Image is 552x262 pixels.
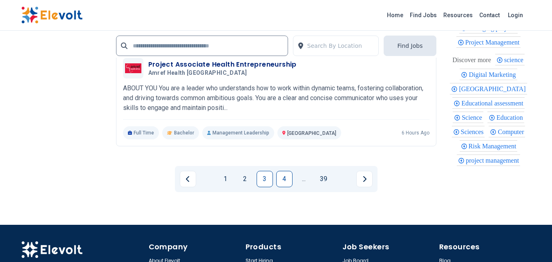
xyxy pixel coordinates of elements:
[21,241,83,258] img: Elevolt
[465,39,522,46] span: Project Management
[148,69,247,77] span: Amref Health [GEOGRAPHIC_DATA]
[257,171,273,187] a: Page 3 is your current page
[504,56,526,63] span: science
[453,112,483,123] div: Science
[125,63,141,73] img: Amref Health Africa
[202,126,274,139] p: Management Leadership
[461,128,486,135] span: Sciences
[452,97,525,109] div: Educational assessment
[384,36,436,56] button: Find Jobs
[123,58,429,139] a: Amref Health AfricaProject Associate Health EntrepreneurshipAmref Health [GEOGRAPHIC_DATA]ABOUT Y...
[237,171,253,187] a: Page 2
[459,85,528,92] span: [GEOGRAPHIC_DATA]
[495,54,525,65] div: science
[402,130,429,136] p: 6 hours ago
[456,36,521,48] div: Project Management
[149,241,241,253] h4: Company
[276,171,293,187] a: Page 4
[174,130,194,136] span: Bachelor
[469,71,518,78] span: Digital Marketing
[460,69,517,80] div: Digital Marketing
[384,9,407,22] a: Home
[342,241,434,253] h4: Job Seekers
[21,7,83,24] img: Elevolt
[452,126,485,137] div: Sciences
[452,54,491,66] div: These are topics related to the article that might interest you
[440,9,476,22] a: Resources
[489,126,525,137] div: Computer
[217,171,234,187] a: Page 1
[469,143,519,150] span: Risk Management
[439,241,531,253] h4: Resources
[123,83,429,113] p: ABOUT YOU You are a leader who understands how to work within dynamic teams, fostering collaborat...
[503,7,528,23] a: Login
[246,241,337,253] h4: Products
[457,155,520,166] div: project management
[356,171,373,187] a: Next page
[462,114,485,121] span: Science
[476,9,503,22] a: Contact
[180,171,373,187] ul: Pagination
[461,100,526,107] span: Educational assessment
[180,171,196,187] a: Previous page
[460,140,518,152] div: Risk Management
[407,9,440,22] a: Find Jobs
[487,112,524,123] div: Education
[498,128,526,135] span: Computer
[315,171,332,187] a: Page 39
[123,126,159,139] p: Full Time
[148,60,297,69] h3: Project Associate Health Entrepreneurship
[450,83,527,94] div: Nairobi
[287,130,336,136] span: [GEOGRAPHIC_DATA]
[296,171,312,187] a: Jump forward
[511,223,552,262] iframe: Chat Widget
[466,157,521,164] span: project management
[496,114,525,121] span: Education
